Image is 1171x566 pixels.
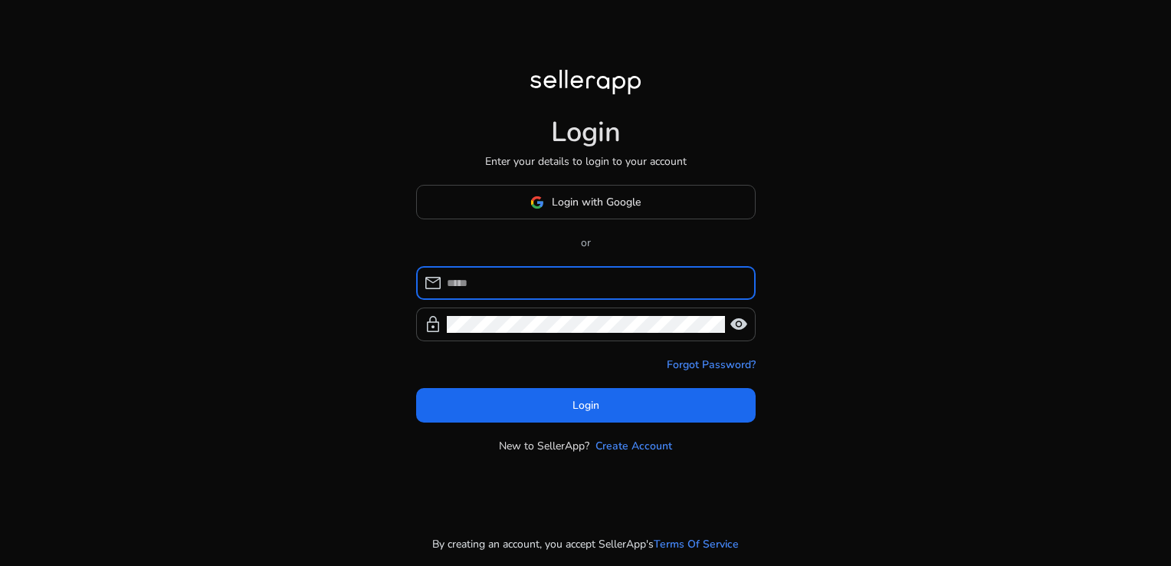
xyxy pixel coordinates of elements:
span: visibility [730,315,748,334]
span: mail [424,274,442,292]
span: lock [424,315,442,334]
a: Create Account [595,438,672,454]
img: google-logo.svg [530,196,544,209]
p: Enter your details to login to your account [485,153,687,169]
span: Login with Google [552,194,641,210]
p: New to SellerApp? [499,438,589,454]
h1: Login [551,116,621,149]
p: or [416,235,756,251]
button: Login [416,388,756,423]
a: Terms Of Service [654,536,739,552]
a: Forgot Password? [667,357,756,373]
button: Login with Google [416,185,756,219]
span: Login [572,397,599,413]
